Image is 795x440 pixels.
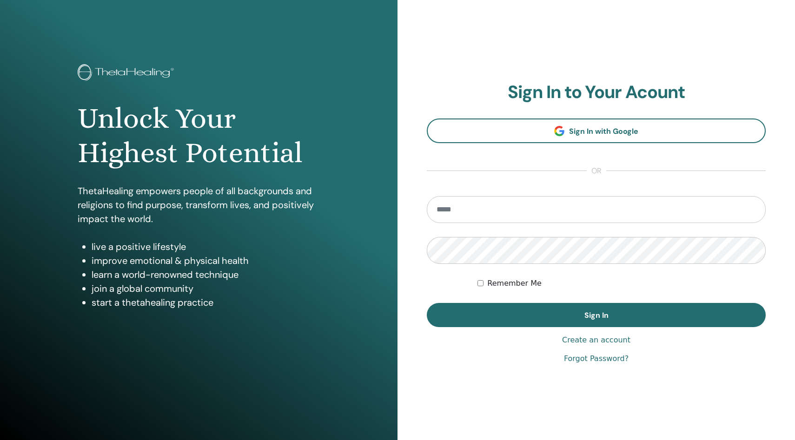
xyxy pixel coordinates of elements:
[92,240,319,254] li: live a positive lifestyle
[427,118,766,143] a: Sign In with Google
[487,278,542,289] label: Remember Me
[78,101,319,171] h1: Unlock Your Highest Potential
[92,254,319,268] li: improve emotional & physical health
[562,335,630,346] a: Create an account
[427,303,766,327] button: Sign In
[584,310,609,320] span: Sign In
[92,296,319,309] li: start a thetahealing practice
[587,165,606,177] span: or
[427,82,766,103] h2: Sign In to Your Acount
[477,278,766,289] div: Keep me authenticated indefinitely or until I manually logout
[78,184,319,226] p: ThetaHealing empowers people of all backgrounds and religions to find purpose, transform lives, a...
[92,268,319,282] li: learn a world-renowned technique
[569,126,638,136] span: Sign In with Google
[92,282,319,296] li: join a global community
[564,353,629,364] a: Forgot Password?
